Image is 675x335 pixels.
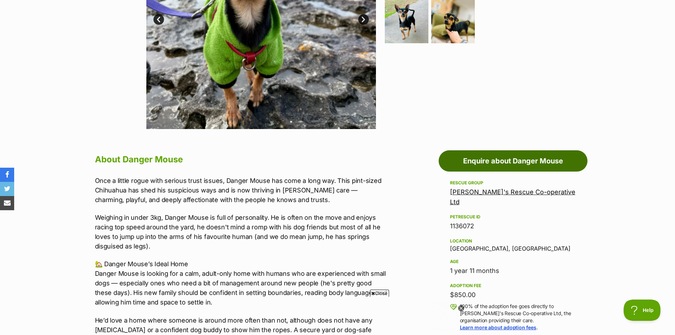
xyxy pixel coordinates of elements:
p: Once a little rogue with serious trust issues, Danger Mouse has come a long way. This pint-sized ... [95,176,388,205]
div: Rescue group [450,180,576,186]
div: [GEOGRAPHIC_DATA], [GEOGRAPHIC_DATA] [450,237,576,252]
div: PetRescue ID [450,214,576,220]
div: Age [450,259,576,264]
p: 🏡 Danger Mouse’s Ideal Home Danger Mouse is looking for a calm, adult-only home with humans who a... [95,259,388,307]
div: Location [450,238,576,244]
iframe: Advertisement [209,300,467,331]
a: Enquire about Danger Mouse [439,150,587,172]
a: Next [358,14,369,25]
a: Prev [153,14,164,25]
span: Close [370,290,389,297]
p: 100% of the adoption fee goes directly to [PERSON_NAME]'s Rescue Co-operative Ltd, the organisati... [460,303,576,331]
h2: About Danger Mouse [95,152,388,167]
a: Learn more about adoption fees [460,324,536,330]
div: $850.00 [450,290,576,300]
div: 1 year 11 months [450,266,576,276]
p: Weighing in under 3kg, Danger Mouse is full of personality. He is often on the move and enjoys ra... [95,213,388,251]
iframe: Help Scout Beacon - Open [624,300,661,321]
div: 1136072 [450,221,576,231]
a: [PERSON_NAME]'s Rescue Co-operative Ltd [450,188,575,206]
div: Adoption fee [450,283,576,289]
